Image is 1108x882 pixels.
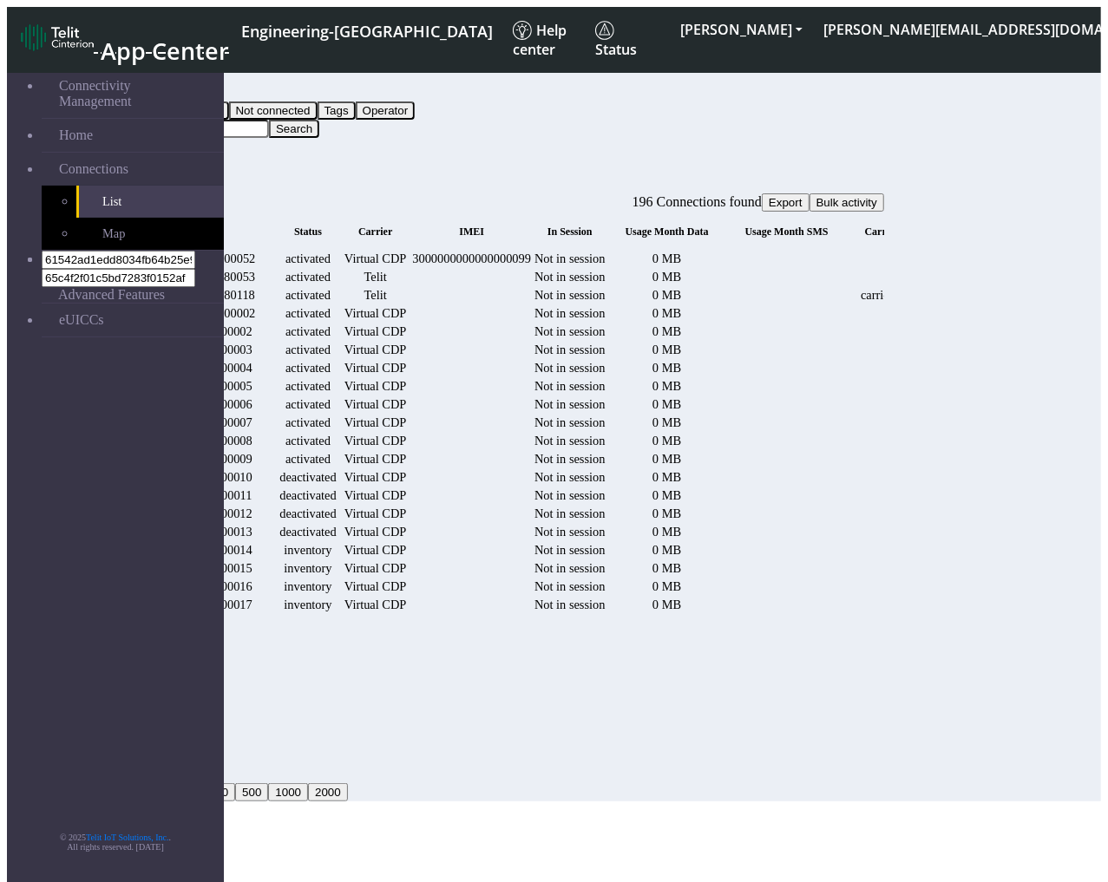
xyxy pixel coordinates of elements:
[534,488,606,502] span: Not in session
[342,598,409,612] div: Virtual CDP
[229,101,318,120] button: Not connected
[285,361,331,375] span: activated
[342,252,409,266] div: Virtual CDP
[652,579,681,593] span: 0 MB
[534,379,606,393] span: Not in session
[269,120,319,138] button: Search
[102,194,121,209] span: List
[42,153,224,186] a: Connections
[358,225,392,238] span: Carrier
[342,288,409,303] div: Telit
[534,434,606,448] span: Not in session
[284,579,331,593] span: inventory
[513,21,567,59] span: Help center
[652,324,681,338] span: 0 MB
[76,218,224,250] a: Map
[534,343,606,356] span: Not in session
[534,252,606,265] span: Not in session
[342,579,409,594] div: Virtual CDP
[115,629,884,751] nav: Connections list navigation
[279,470,337,484] span: deactivated
[652,598,681,611] span: 0 MB
[810,193,884,212] button: Bulk activity
[534,361,606,375] span: Not in session
[115,151,884,167] div: fitlers menu
[534,288,606,302] span: Not in session
[42,119,224,152] a: Home
[342,379,409,394] div: Virtual CDP
[534,579,606,593] span: Not in session
[769,196,803,209] span: Export
[76,186,224,218] a: List
[534,324,606,338] span: Not in session
[506,14,588,66] a: Help center
[285,288,331,302] span: activated
[652,343,681,356] span: 0 MB
[534,270,606,284] span: Not in session
[285,379,331,393] span: activated
[513,21,532,40] img: knowledge.svg
[652,470,681,484] span: 0 MB
[459,225,484,238] span: IMEI
[102,226,125,241] span: Map
[534,452,606,466] span: Not in session
[342,361,409,376] div: Virtual CDP
[595,21,614,40] img: status.svg
[285,434,331,448] span: activated
[58,287,165,303] span: Advanced Features
[342,324,409,339] div: Virtual CDP
[534,506,606,520] span: Not in session
[595,21,637,59] span: Status
[318,101,356,120] button: Tags
[279,525,337,539] span: deactivated
[42,304,224,336] a: eUICCs
[342,543,409,558] div: Virtual CDP
[294,225,322,238] span: Status
[235,783,268,801] button: 500
[342,434,409,448] div: Virtual CDP
[652,543,681,557] span: 0 MB
[534,470,606,484] span: Not in session
[285,252,331,265] span: activated
[652,561,681,575] span: 0 MB
[588,14,670,66] a: Status
[652,361,681,375] span: 0 MB
[865,225,941,238] span: Carrier custom 1
[626,225,709,238] span: Usage Month Data
[652,452,681,466] span: 0 MB
[21,19,226,61] a: App Center
[285,415,331,429] span: activated
[534,306,606,320] span: Not in session
[285,324,331,338] span: activated
[652,488,681,502] span: 0 MB
[115,175,884,193] div: Connections
[342,415,409,430] div: Virtual CDP
[285,270,331,284] span: activated
[652,252,681,265] span: 0 MB
[534,543,606,557] span: Not in session
[652,270,681,284] span: 0 MB
[652,434,681,448] span: 0 MB
[279,506,337,520] span: deactivated
[115,783,884,801] div: 20
[412,252,531,266] div: 3000000000000000099
[342,525,409,539] div: Virtual CDP
[652,415,681,429] span: 0 MB
[285,343,331,356] span: activated
[284,561,331,575] span: inventory
[241,21,493,42] span: Engineering-[GEOGRAPHIC_DATA]
[652,379,681,393] span: 0 MB
[59,161,128,177] span: Connections
[342,343,409,357] div: Virtual CDP
[534,598,606,611] span: Not in session
[342,470,409,485] div: Virtual CDP
[342,306,409,321] div: Virtual CDP
[101,35,229,67] span: App Center
[652,306,681,320] span: 0 MB
[342,561,409,576] div: Virtual CDP
[534,561,606,575] span: Not in session
[652,506,681,520] span: 0 MB
[342,397,409,412] div: Virtual CDP
[670,14,813,45] button: [PERSON_NAME]
[308,783,348,801] button: 2000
